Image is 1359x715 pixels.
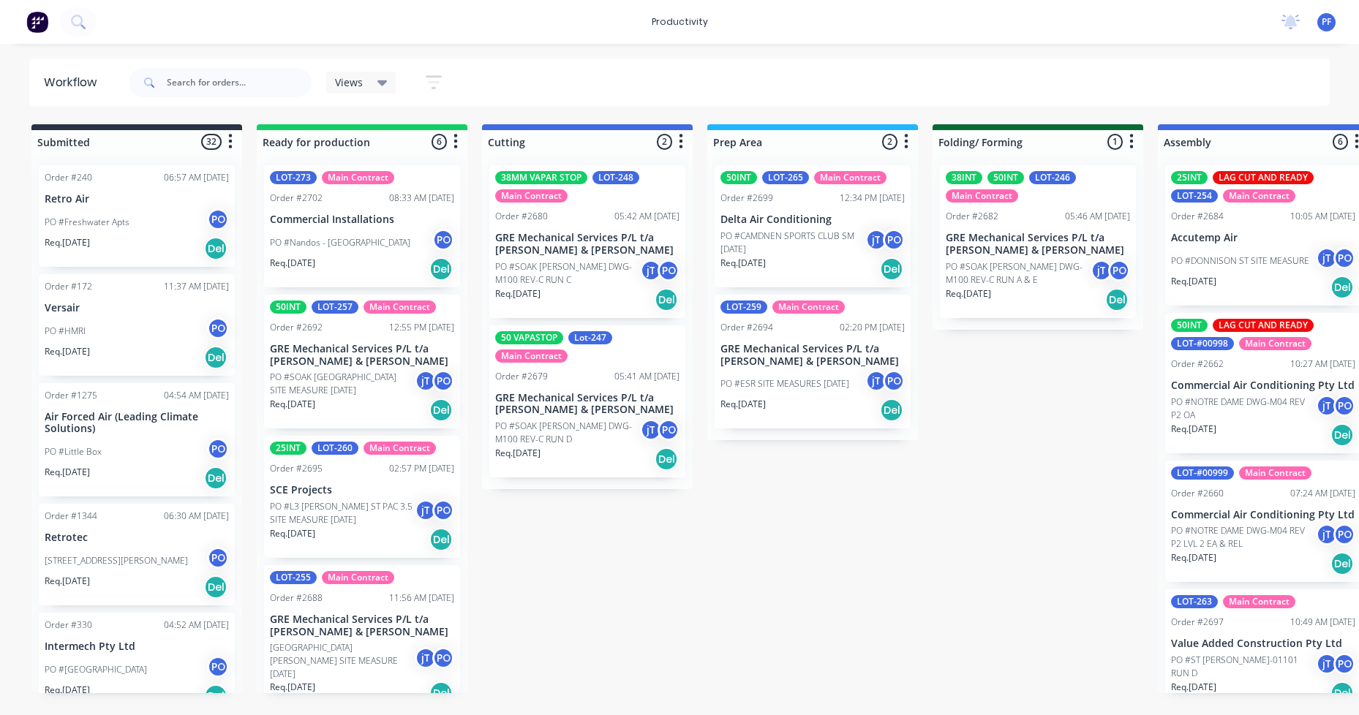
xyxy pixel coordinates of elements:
[1029,171,1076,184] div: LOT-246
[1171,337,1234,350] div: LOT-#00998
[495,420,640,446] p: PO #SOAK [PERSON_NAME] DWG-M100 REV-C RUN D
[1171,595,1218,608] div: LOT-263
[720,213,905,226] p: Delta Air Conditioning
[167,68,312,97] input: Search for orders...
[840,192,905,205] div: 12:34 PM [DATE]
[1108,260,1130,281] div: PO
[658,260,679,281] div: PO
[946,171,982,184] div: 38INT
[720,377,849,390] p: PO #ESR SITE MEASURES [DATE]
[1171,681,1216,694] p: Req. [DATE]
[1213,171,1314,184] div: LAG CUT AND READY
[1330,681,1354,705] div: Del
[429,398,453,422] div: Del
[45,171,92,184] div: Order #240
[495,447,541,460] p: Req. [DATE]
[270,213,454,226] p: Commercial Installations
[720,343,905,368] p: GRE Mechanical Services P/L t/a [PERSON_NAME] & [PERSON_NAME]
[640,419,662,441] div: jT
[270,257,315,270] p: Req. [DATE]
[1290,487,1355,500] div: 07:24 AM [DATE]
[45,325,86,338] p: PO #HMRI
[614,210,679,223] div: 05:42 AM [DATE]
[1171,654,1316,680] p: PO #ST [PERSON_NAME]-01101 RUN D
[946,189,1018,203] div: Main Contract
[940,165,1136,318] div: 38INT50INTLOT-246Main ContractOrder #268205:46 AM [DATE]GRE Mechanical Services P/L t/a [PERSON_N...
[495,210,548,223] div: Order #2680
[270,641,415,681] p: [GEOGRAPHIC_DATA][PERSON_NAME] SITE MEASURE [DATE]
[45,575,90,588] p: Req. [DATE]
[840,321,905,334] div: 02:20 PM [DATE]
[1171,396,1316,422] p: PO #NOTRE DAME DWG-M04 REV P2 OA
[1290,616,1355,629] div: 10:49 AM [DATE]
[1171,638,1355,650] p: Value Added Construction Pty Ltd
[45,445,102,458] p: PO #Little Box
[495,331,563,344] div: 50 VAPASTOP
[164,280,229,293] div: 11:37 AM [DATE]
[270,371,415,397] p: PO #SOAK [GEOGRAPHIC_DATA] SITE MEASURE [DATE]
[1330,423,1354,447] div: Del
[429,681,453,705] div: Del
[614,370,679,383] div: 05:41 AM [DATE]
[204,575,227,599] div: Del
[655,447,678,471] div: Del
[1105,288,1129,311] div: Del
[164,510,229,523] div: 06:30 AM [DATE]
[495,171,587,184] div: 38MM VAPAR STOP
[415,370,437,392] div: jT
[270,613,454,638] p: GRE Mechanical Services P/L t/a [PERSON_NAME] & [PERSON_NAME]
[45,345,90,358] p: Req. [DATE]
[312,442,358,455] div: LOT-260
[270,300,306,314] div: 50INT
[164,618,229,632] div: 04:52 AM [DATE]
[715,165,911,287] div: 50INTLOT-265Main ContractOrder #269912:34 PM [DATE]Delta Air ConditioningPO #CAMDNEN SPORTS CLUB ...
[1171,210,1224,223] div: Order #2684
[264,295,460,429] div: 50INTLOT-257Main ContractOrder #269212:55 PM [DATE]GRE Mechanical Services P/L t/a [PERSON_NAME] ...
[45,280,92,293] div: Order #172
[45,411,229,436] p: Air Forced Air (Leading Climate Solutions)
[432,647,454,669] div: PO
[495,370,548,383] div: Order #2679
[946,287,991,300] p: Req. [DATE]
[640,260,662,281] div: jT
[1330,276,1354,299] div: Del
[1171,379,1355,392] p: Commercial Air Conditioning Pty Ltd
[45,236,90,249] p: Req. [DATE]
[389,192,454,205] div: 08:33 AM [DATE]
[270,484,454,496] p: SCE Projects
[1333,247,1355,269] div: PO
[1223,595,1295,608] div: Main Contract
[26,11,48,33] img: Factory
[45,531,229,544] p: Retrotec
[45,684,90,697] p: Req. [DATE]
[568,331,612,344] div: Lot-247
[865,229,887,251] div: jT
[720,171,757,184] div: 50INT
[658,419,679,441] div: PO
[270,591,323,605] div: Order #2688
[264,436,460,558] div: 25INTLOT-260Main ContractOrder #269502:57 PM [DATE]SCE ProjectsPO #L3 [PERSON_NAME] ST PAC 3.5 SI...
[1290,210,1355,223] div: 10:05 AM [DATE]
[39,165,235,267] div: Order #24006:57 AM [DATE]Retro AirPO #Freshwater AptsPOReq.[DATE]Del
[1171,616,1224,629] div: Order #2697
[39,274,235,376] div: Order #17211:37 AM [DATE]VersairPO #HMRIPOReq.[DATE]Del
[1322,15,1331,29] span: PF
[322,171,394,184] div: Main Contract
[592,171,639,184] div: LOT-248
[270,192,323,205] div: Order #2702
[432,229,454,251] div: PO
[45,216,129,229] p: PO #Freshwater Apts
[489,165,685,318] div: 38MM VAPAR STOPLOT-248Main ContractOrder #268005:42 AM [DATE]GRE Mechanical Services P/L t/a [PER...
[45,618,92,632] div: Order #330
[1171,551,1216,564] p: Req. [DATE]
[45,663,147,676] p: PO #[GEOGRAPHIC_DATA]
[883,370,905,392] div: PO
[880,257,903,281] div: Del
[45,302,229,314] p: Versair
[1171,466,1234,480] div: LOT-#00999
[389,321,454,334] div: 12:55 PM [DATE]
[45,640,229,653] p: Intermech Pty Ltd
[644,11,715,33] div: productivity
[1333,653,1355,675] div: PO
[312,300,358,314] div: LOT-257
